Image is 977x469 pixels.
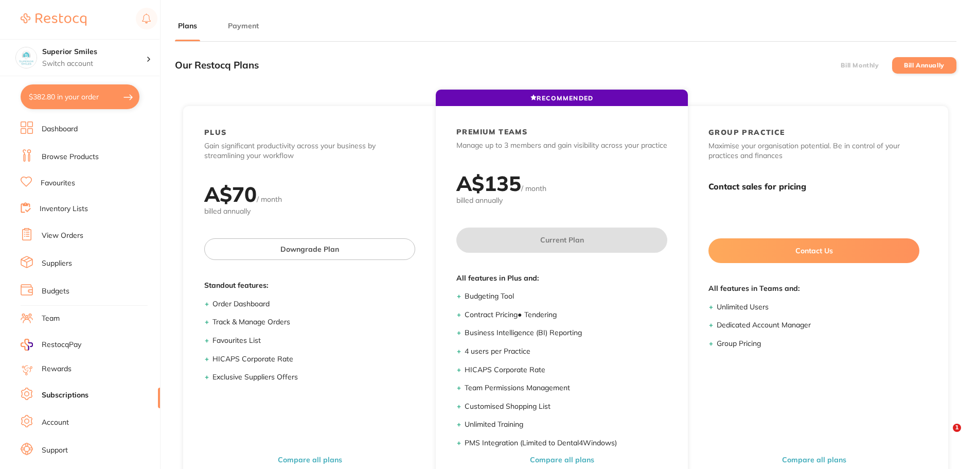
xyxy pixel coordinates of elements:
a: Team [42,314,60,324]
li: Team Permissions Management [465,383,667,393]
button: Payment [225,21,262,31]
li: Budgeting Tool [465,291,667,302]
button: Plans [175,21,200,31]
h4: Superior Smiles [42,47,146,57]
a: View Orders [42,231,83,241]
a: Suppliers [42,258,72,269]
li: Favourites List [212,336,415,346]
label: Bill Annually [904,62,945,69]
h2: PLUS [204,128,227,137]
img: Superior Smiles [16,47,37,68]
button: Current Plan [456,228,667,252]
button: Compare all plans [275,455,345,464]
a: Support [42,445,68,456]
button: Downgrade Plan [204,238,415,260]
h2: A$ 70 [204,181,257,207]
li: PMS Integration (Limited to Dental4Windows) [465,438,667,448]
h2: GROUP PRACTICE [708,128,785,137]
li: Customised Shopping List [465,402,667,412]
li: Exclusive Suppliers Offers [212,372,415,383]
a: Budgets [42,286,69,297]
li: Unlimited Training [465,420,667,430]
h2: A$ 135 [456,170,521,196]
img: RestocqPay [21,339,33,351]
p: Switch account [42,59,146,69]
li: Order Dashboard [212,299,415,309]
span: Standout features: [204,281,415,291]
a: Browse Products [42,152,99,162]
span: 1 [953,424,961,432]
span: billed annually [204,206,415,217]
iframe: Intercom live chat [932,424,956,448]
span: / month [521,184,546,193]
li: Unlimited Users [717,302,919,312]
li: Contract Pricing ● Tendering [465,310,667,320]
li: HICAPS Corporate Rate [212,354,415,364]
button: Compare all plans [779,455,849,464]
a: Dashboard [42,124,78,134]
button: Compare all plans [527,455,597,464]
span: All features in Plus and: [456,273,667,284]
span: RECOMMENDED [530,94,593,102]
p: Manage up to 3 members and gain visibility across your practice [456,141,667,151]
p: Maximise your organisation potential. Be in control of your practices and finances [708,141,919,161]
span: All features in Teams and: [708,284,919,294]
a: Restocq Logo [21,8,86,31]
button: Contact Us [708,238,919,263]
span: / month [257,195,282,204]
span: RestocqPay [42,340,81,350]
li: HICAPS Corporate Rate [465,365,667,375]
span: billed annually [456,196,667,206]
a: Subscriptions [42,390,88,401]
p: Gain significant productivity across your business by streamlining your workflow [204,141,415,161]
a: Account [42,418,69,428]
li: Track & Manage Orders [212,317,415,327]
button: $382.80 in your order [21,84,139,109]
h3: Our Restocq Plans [175,60,259,71]
li: Group Pricing [717,339,919,349]
a: Inventory Lists [40,204,88,214]
h2: PREMIUM TEAMS [456,127,527,136]
h3: Contact sales for pricing [708,182,919,192]
label: Bill Monthly [841,62,879,69]
a: Favourites [41,178,75,188]
img: Restocq Logo [21,13,86,26]
li: 4 users per Practice [465,346,667,357]
a: Rewards [42,364,72,374]
li: Business Intelligence (BI) Reporting [465,328,667,338]
li: Dedicated Account Manager [717,320,919,331]
a: RestocqPay [21,339,81,351]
